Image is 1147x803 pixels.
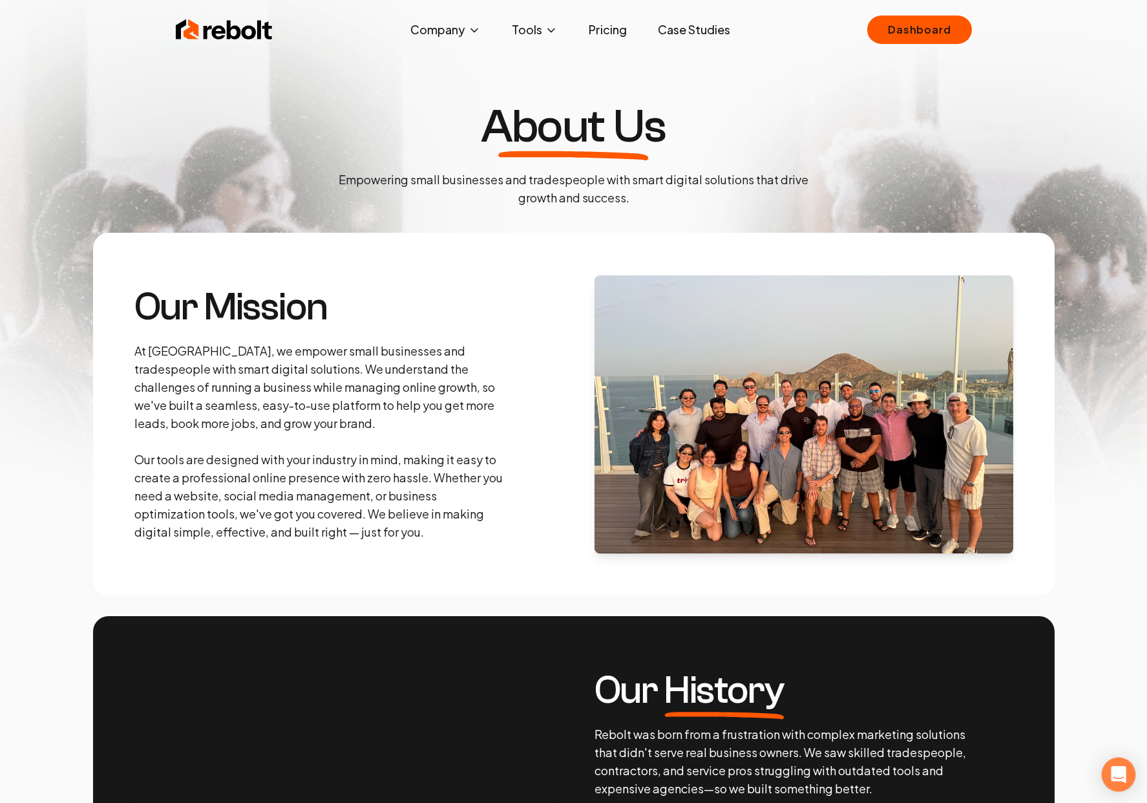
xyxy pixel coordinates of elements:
[867,16,971,44] a: Dashboard
[134,342,507,541] p: At [GEOGRAPHIC_DATA], we empower small businesses and tradespeople with smart digital solutions. ...
[664,671,784,710] span: History
[595,671,967,710] h3: Our
[501,17,568,43] button: Tools
[1102,758,1136,792] div: Open Intercom Messenger
[400,17,491,43] button: Company
[647,17,741,43] a: Case Studies
[595,275,1013,553] img: About
[176,17,273,43] img: Rebolt Logo
[134,288,507,327] h3: Our Mission
[328,171,819,207] p: Empowering small businesses and tradespeople with smart digital solutions that drive growth and s...
[481,103,666,150] h1: About Us
[578,17,637,43] a: Pricing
